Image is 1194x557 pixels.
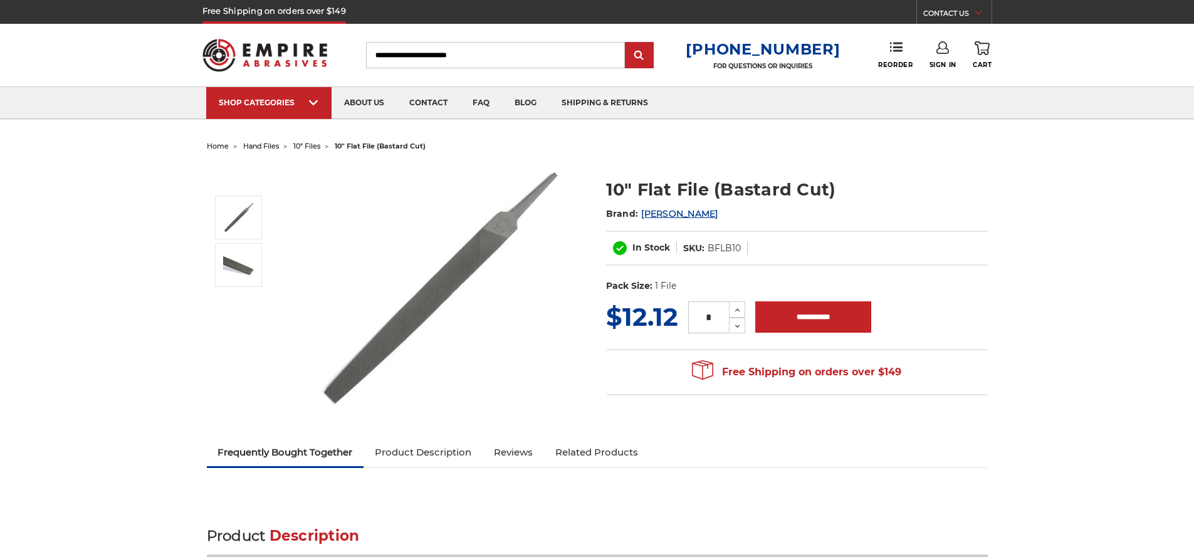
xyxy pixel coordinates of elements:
[683,242,704,255] dt: SKU:
[606,208,639,219] span: Brand:
[627,43,652,68] input: Submit
[270,527,360,544] span: Description
[223,202,254,233] img: 10" Flat Bastard File
[483,439,544,466] a: Reviews
[364,439,483,466] a: Product Description
[686,62,840,70] p: FOR QUESTIONS OR INQUIRIES
[606,279,652,293] dt: Pack Size:
[606,301,678,332] span: $12.12
[207,527,266,544] span: Product
[223,253,254,277] img: 10 inch flat file bastard double cut
[973,61,992,69] span: Cart
[549,87,661,119] a: shipping & returns
[655,279,676,293] dd: 1 File
[632,242,670,253] span: In Stock
[878,61,913,69] span: Reorder
[686,40,840,58] a: [PHONE_NUMBER]
[606,177,988,202] h1: 10" Flat File (Bastard Cut)
[878,41,913,68] a: Reorder
[973,41,992,69] a: Cart
[207,439,364,466] a: Frequently Bought Together
[335,142,426,150] span: 10" flat file (bastard cut)
[219,98,319,107] div: SHOP CATEGORIES
[202,31,328,80] img: Empire Abrasives
[293,142,320,150] a: 10" files
[502,87,549,119] a: blog
[243,142,279,150] a: hand files
[460,87,502,119] a: faq
[930,61,956,69] span: Sign In
[207,142,229,150] a: home
[314,164,565,412] img: 10" Flat Bastard File
[692,360,901,385] span: Free Shipping on orders over $149
[923,6,992,24] a: CONTACT US
[708,242,741,255] dd: BFLB10
[397,87,460,119] a: contact
[544,439,649,466] a: Related Products
[641,208,718,219] a: [PERSON_NAME]
[332,87,397,119] a: about us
